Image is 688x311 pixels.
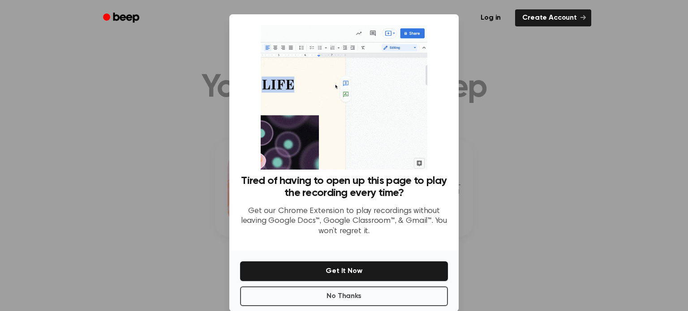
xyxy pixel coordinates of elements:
a: Log in [472,8,510,28]
button: No Thanks [240,286,448,306]
a: Beep [97,9,147,27]
button: Get It Now [240,261,448,281]
h3: Tired of having to open up this page to play the recording every time? [240,175,448,199]
p: Get our Chrome Extension to play recordings without leaving Google Docs™, Google Classroom™, & Gm... [240,206,448,237]
img: Beep extension in action [261,25,427,170]
a: Create Account [515,9,591,26]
